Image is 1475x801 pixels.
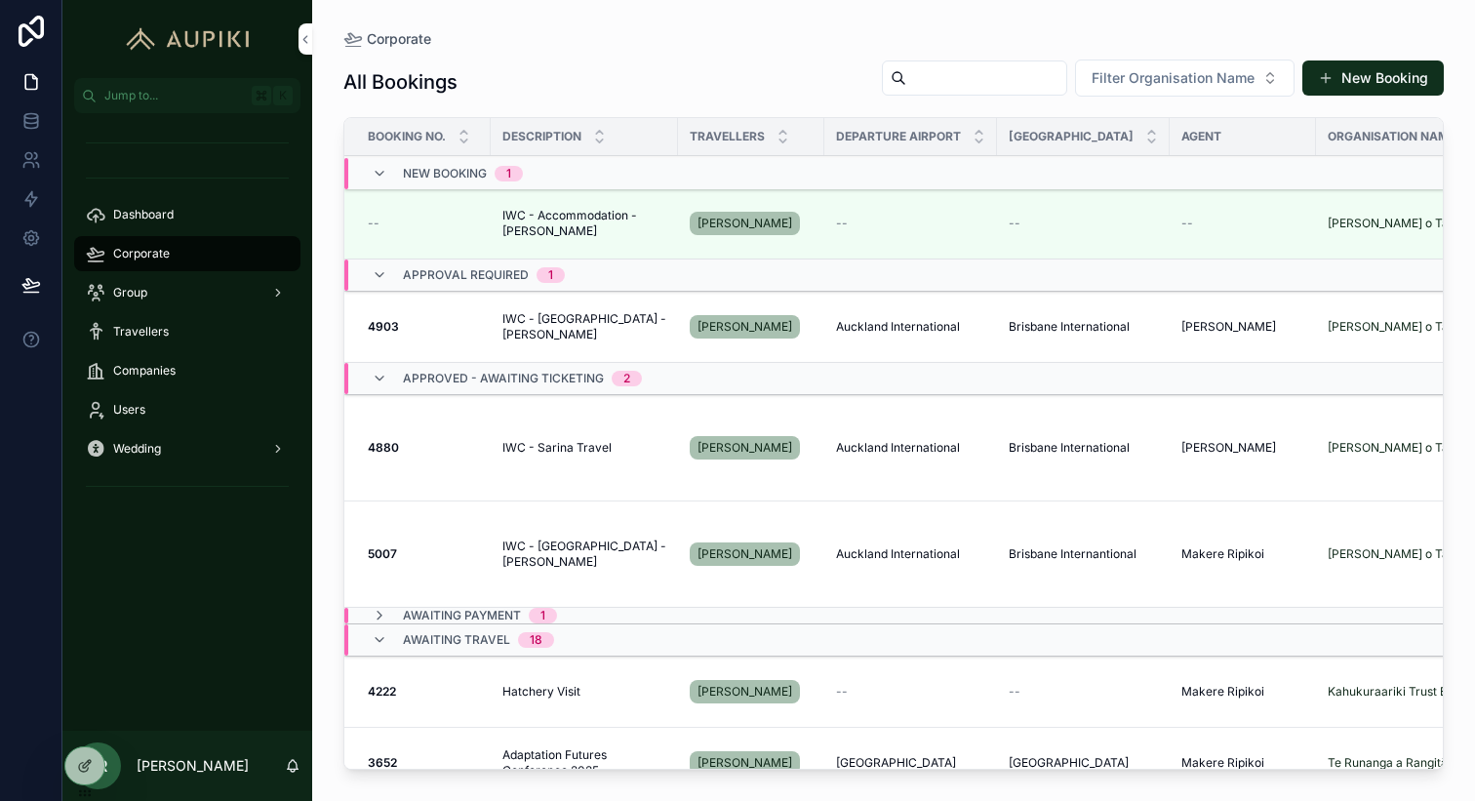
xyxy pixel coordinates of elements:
span: Makere Ripikoi [1181,684,1264,700]
a: [PERSON_NAME] [690,311,813,342]
span: Makere Ripikoi [1181,755,1264,771]
span: -- [1009,216,1020,231]
a: Hatchery Visit [502,684,666,700]
div: 1 [540,608,545,623]
span: Hatchery Visit [502,684,580,700]
div: 1 [548,267,553,283]
p: [PERSON_NAME] [137,756,249,776]
span: [PERSON_NAME] [698,684,792,700]
a: Companies [74,353,300,388]
a: Travellers [74,314,300,349]
span: Organisation Name [1328,129,1455,144]
span: Corporate [367,29,431,49]
span: [GEOGRAPHIC_DATA] [1009,755,1129,771]
span: Awaiting Travel [403,632,510,648]
a: -- [1181,216,1304,231]
span: K [275,88,291,103]
a: [GEOGRAPHIC_DATA] [1009,755,1158,771]
strong: 4903 [368,319,399,334]
a: -- [836,684,985,700]
a: [PERSON_NAME] o Tainui [1328,319,1466,335]
div: 1 [506,166,511,181]
a: Auckland International [836,440,985,456]
a: -- [836,216,985,231]
button: New Booking [1302,60,1444,96]
div: 18 [530,632,542,648]
span: -- [368,216,379,231]
a: [PERSON_NAME] [690,315,800,339]
span: Brisbane International [1009,440,1130,456]
a: IWC - [GEOGRAPHIC_DATA] - [PERSON_NAME] [502,311,666,342]
a: [PERSON_NAME] [690,436,800,460]
a: Corporate [74,236,300,271]
span: Departure Airport [836,129,961,144]
span: Wedding [113,441,161,457]
a: Brisbane Internantional [1009,546,1158,562]
a: IWC - Accommodation - [PERSON_NAME] [502,208,666,239]
a: [PERSON_NAME] [690,680,800,703]
a: -- [368,216,479,231]
a: [PERSON_NAME] [690,212,800,235]
a: 4222 [368,684,479,700]
a: [PERSON_NAME] [690,751,800,775]
span: Auckland International [836,546,960,562]
span: Auckland International [836,319,960,335]
strong: 5007 [368,546,397,561]
span: Brisbane International [1009,319,1130,335]
span: Group [113,285,147,300]
a: [PERSON_NAME] o Tainui [1328,546,1466,562]
span: Booking No. [368,129,446,144]
a: Makere Ripikoi [1181,684,1304,700]
strong: 3652 [368,755,397,770]
span: Dashboard [113,207,174,222]
span: Awaiting Payment [403,608,521,623]
span: Travellers [113,324,169,340]
span: New Booking [403,166,487,181]
span: [PERSON_NAME] [698,319,792,335]
h1: All Bookings [343,68,458,96]
span: [PERSON_NAME] [698,216,792,231]
a: 5007 [368,546,479,562]
span: Adaptation Futures Conference 2025 [502,747,666,779]
a: [GEOGRAPHIC_DATA] [836,755,985,771]
span: [PERSON_NAME] [698,755,792,771]
span: [PERSON_NAME] [1181,440,1276,456]
a: Makere Ripikoi [1181,546,1304,562]
a: -- [1009,216,1158,231]
span: Brisbane Internantional [1009,546,1136,562]
span: IWC - [GEOGRAPHIC_DATA] - [PERSON_NAME] [502,539,666,570]
a: Kahukuraariki Trust Board [1328,684,1466,700]
a: IWC - Sarina Travel [502,440,666,456]
a: [PERSON_NAME] [690,432,813,463]
span: Jump to... [104,88,244,103]
span: Travellers [690,129,765,144]
span: Companies [113,363,176,379]
span: Users [113,402,145,418]
a: [PERSON_NAME] o Tainui [1328,440,1466,456]
a: 4880 [368,440,479,456]
a: [PERSON_NAME] [1181,440,1304,456]
a: [PERSON_NAME] [690,676,813,707]
span: [PERSON_NAME] [698,546,792,562]
span: -- [1181,216,1193,231]
img: App logo [117,23,259,55]
a: [PERSON_NAME] o Tainui [1328,216,1466,231]
a: Te Runanga a Rangitāne o Wairau [1328,755,1466,771]
a: Brisbane International [1009,440,1158,456]
span: -- [1009,684,1020,700]
span: Agent [1181,129,1221,144]
span: -- [836,216,848,231]
span: Description [502,129,581,144]
span: IWC - Sarina Travel [502,440,612,456]
a: Auckland International [836,319,985,335]
span: Filter Organisation Name [1092,68,1255,88]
